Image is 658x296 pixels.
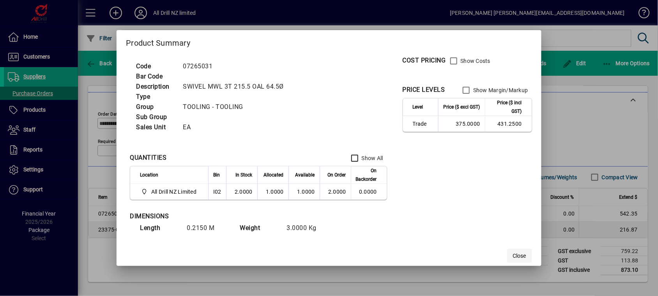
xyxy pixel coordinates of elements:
[513,252,526,260] span: Close
[236,223,283,233] td: Weight
[179,82,293,92] td: SWIVEL MWL 3T 215.5 OAL 64.5Ø
[183,223,230,233] td: 0.2150 M
[328,189,346,195] span: 2.0000
[117,30,541,53] h2: Product Summary
[151,188,196,196] span: All Drill NZ Limited
[132,102,179,112] td: Group
[472,86,528,94] label: Show Margin/Markup
[179,102,293,112] td: TOOLING - TOOLING
[257,184,288,200] td: 1.0000
[140,171,158,179] span: Location
[295,171,315,179] span: Available
[328,171,346,179] span: On Order
[132,122,179,132] td: Sales Unit
[226,184,257,200] td: 2.0000
[360,154,383,162] label: Show All
[236,171,253,179] span: In Stock
[132,92,179,102] td: Type
[485,116,532,132] td: 431.2500
[264,171,284,179] span: Allocated
[403,56,446,65] div: COST PRICING
[459,57,491,65] label: Show Costs
[213,171,220,179] span: Bin
[130,153,166,162] div: QUANTITIES
[403,85,445,95] div: PRICE LEVELS
[130,212,325,221] div: DIMENSIONS
[136,223,183,233] td: Length
[132,82,179,92] td: Description
[413,120,433,128] span: Trade
[132,61,179,71] td: Code
[208,184,226,200] td: I02
[140,187,200,196] span: All Drill NZ Limited
[179,61,293,71] td: 07265031
[490,98,522,116] span: Price ($ incl GST)
[283,223,329,233] td: 3.0000 Kg
[132,112,179,122] td: Sub Group
[351,184,387,200] td: 0.0000
[179,122,293,132] td: EA
[438,116,485,132] td: 375.0000
[507,249,532,263] button: Close
[444,103,480,111] span: Price ($ excl GST)
[356,166,377,184] span: On Backorder
[413,103,423,111] span: Level
[132,71,179,82] td: Bar Code
[288,184,320,200] td: 1.0000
